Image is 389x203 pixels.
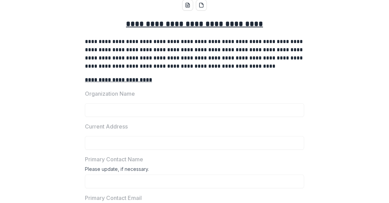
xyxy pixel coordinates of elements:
[85,90,135,98] p: Organization Name
[85,155,143,163] p: Primary Contact Name
[85,122,128,131] p: Current Address
[85,194,142,202] p: Primary Contact Email
[85,166,304,175] div: Please update, if necessary.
